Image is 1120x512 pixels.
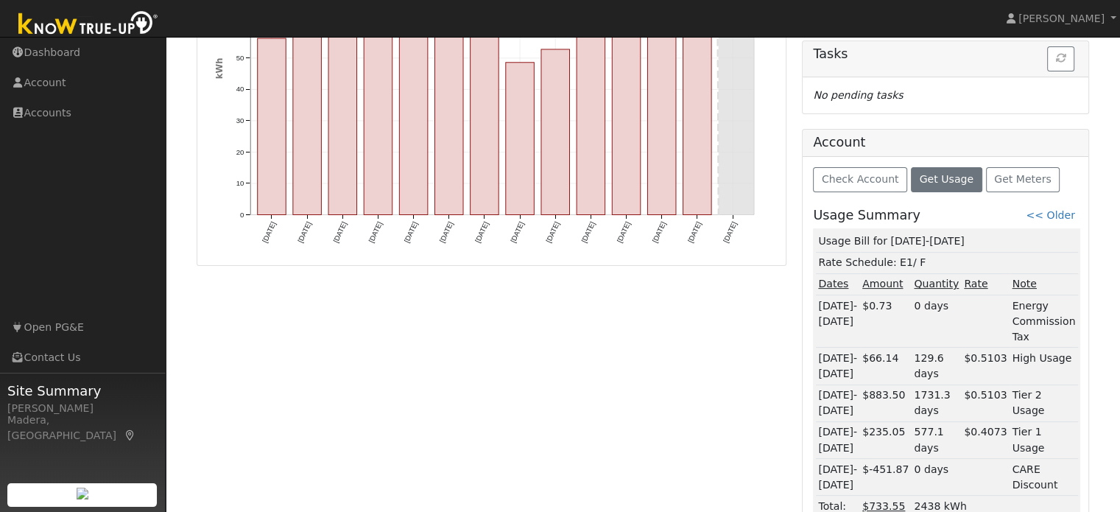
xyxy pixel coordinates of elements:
button: Get Meters [986,167,1060,192]
td: $-451.87 [860,459,912,496]
h5: Account [813,135,865,150]
td: [DATE]-[DATE] [816,421,860,458]
td: Usage Bill for [DATE]-[DATE] [816,231,1078,253]
img: Know True-Up [11,8,166,41]
span: / F [913,256,926,268]
text: 40 [236,85,244,94]
td: $235.05 [860,421,912,458]
u: Quantity [914,278,959,290]
text: [DATE] [437,220,454,244]
div: 1731.3 days [914,387,959,418]
td: Tier 1 Usage [1010,421,1078,458]
div: [PERSON_NAME] [7,401,158,416]
div: $0.5103 [964,351,1007,366]
text: kWh [214,58,224,80]
text: [DATE] [296,220,313,244]
text: 30 [236,116,244,125]
rect: onclick="" [506,63,535,215]
text: [DATE] [686,220,703,244]
td: High Usage [1010,348,1078,385]
td: [DATE]-[DATE] [816,459,860,496]
img: retrieve [77,488,88,499]
text: [DATE] [722,220,739,244]
i: No pending tasks [813,89,903,101]
text: 0 [240,211,244,219]
text: [DATE] [331,220,348,244]
button: Refresh [1047,46,1074,71]
div: 129.6 days [914,351,959,382]
span: Get Meters [994,173,1052,185]
a: Map [124,429,137,441]
td: [DATE]-[DATE] [816,385,860,421]
div: 577.1 days [914,424,959,455]
text: [DATE] [402,220,419,244]
text: [DATE] [509,220,526,244]
text: 10 [236,179,244,187]
td: [DATE]-[DATE] [816,295,860,348]
div: Madera, [GEOGRAPHIC_DATA] [7,413,158,443]
span: Get Usage [920,173,973,185]
text: 50 [236,54,244,62]
text: [DATE] [473,220,490,244]
rect: onclick="" [364,28,392,215]
div: $0.5103 [964,387,1007,403]
u: Note [1012,278,1036,290]
h5: Tasks [813,46,1078,62]
u: Amount [862,278,903,290]
text: [DATE] [367,220,384,244]
text: [DATE] [580,220,596,244]
button: Check Account [813,167,907,192]
span: Check Account [822,173,899,185]
u: $733.55 [862,500,905,512]
td: $66.14 [860,348,912,385]
td: Energy Commission Tax [1010,295,1078,348]
span: Site Summary [7,381,158,401]
rect: onclick="" [257,38,286,214]
text: [DATE] [261,220,278,244]
td: Tier 2 Usage [1010,385,1078,421]
td: Rate Schedule: E1 [816,252,1078,273]
u: Dates [818,278,848,290]
a: << Older [1026,209,1074,221]
button: Get Usage [911,167,982,192]
rect: onclick="" [541,49,570,215]
span: [PERSON_NAME] [1018,13,1105,24]
text: [DATE] [650,220,667,244]
td: [DATE]-[DATE] [816,348,860,385]
h5: Usage Summary [813,208,920,223]
text: 20 [236,148,244,156]
text: [DATE] [615,220,632,244]
u: Rate [964,278,987,290]
text: [DATE] [544,220,561,244]
div: 0 days [914,462,959,477]
div: $0.4073 [964,424,1007,440]
td: CARE Discount [1010,459,1078,496]
div: 0 days [914,298,959,314]
td: $883.50 [860,385,912,421]
td: $0.73 [860,295,912,348]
